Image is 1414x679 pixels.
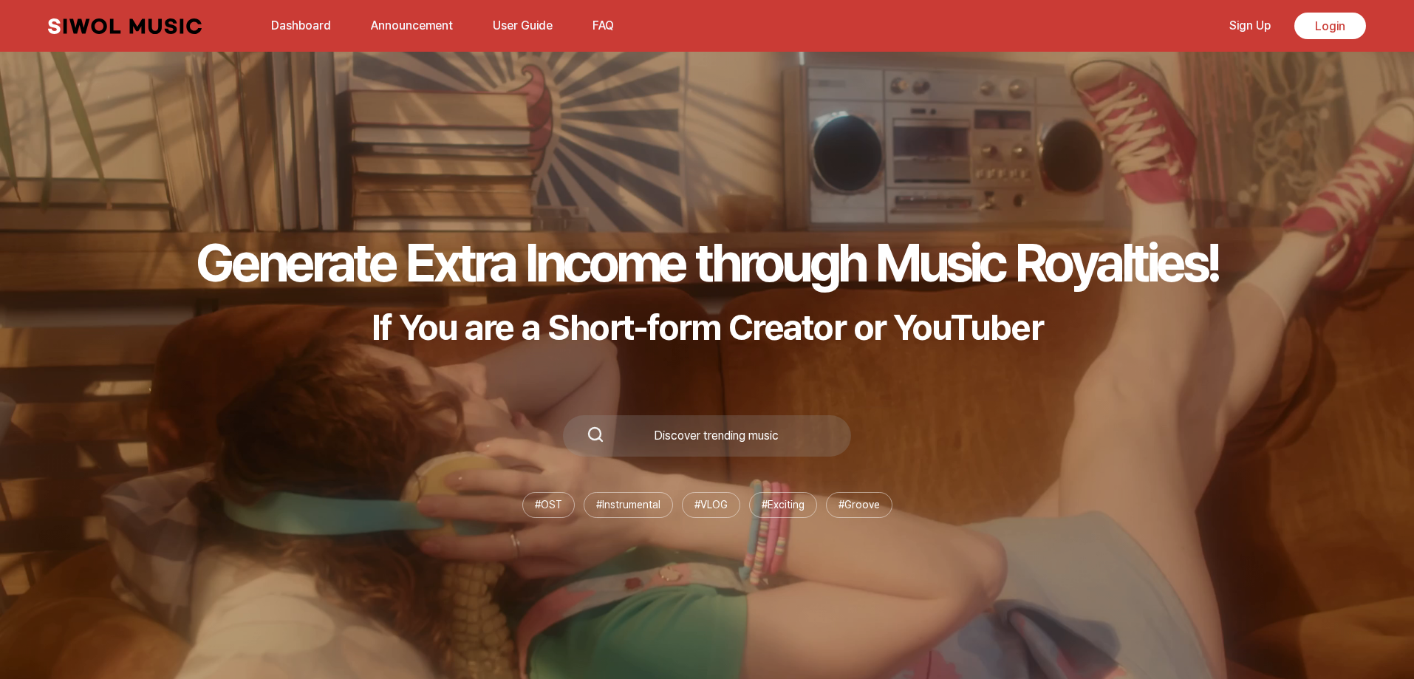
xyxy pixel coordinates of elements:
button: FAQ [584,8,623,44]
a: Announcement [362,10,462,41]
li: # OST [522,492,575,518]
h1: Generate Extra Income through Music Royalties! [196,231,1218,294]
li: # VLOG [682,492,740,518]
li: # Exciting [749,492,817,518]
div: Discover trending music [604,430,827,442]
a: Login [1294,13,1366,39]
li: # Instrumental [584,492,673,518]
a: Sign Up [1220,10,1280,41]
p: If You are a Short-form Creator or YouTuber [196,306,1218,349]
a: Dashboard [262,10,340,41]
li: # Groove [826,492,892,518]
a: User Guide [484,10,561,41]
